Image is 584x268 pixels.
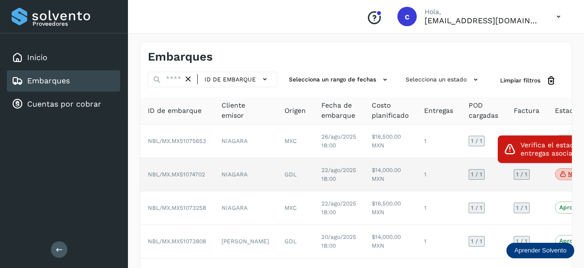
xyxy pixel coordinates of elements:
p: Proveedores [32,20,116,27]
span: Fecha de embarque [321,100,356,121]
span: 22/ago/2025 18:00 [321,200,356,216]
span: 1 / 1 [471,172,482,177]
div: Embarques [7,70,120,92]
td: NIAGARA [214,158,277,191]
td: $16,500.00 MXN [364,125,416,158]
td: 1 [416,125,461,158]
span: ID de embarque [205,75,256,84]
span: 1 / 1 [471,138,482,144]
span: 26/ago/2025 18:00 [321,133,356,149]
div: Aprender Solvento [506,243,574,258]
p: Aprender Solvento [514,247,567,254]
td: GDL [277,225,314,258]
span: Limpiar filtros [500,76,540,85]
td: [PERSON_NAME] [214,225,277,258]
span: Cliente emisor [221,100,269,121]
div: Inicio [7,47,120,68]
p: cobranza1@tmartin.mx [425,16,541,25]
span: 1 / 1 [516,205,527,211]
span: ID de embarque [148,106,202,116]
div: Cuentas por cobrar [7,94,120,115]
span: NBL/MX.MX51075653 [148,138,206,144]
td: $16,500.00 MXN [364,191,416,225]
span: 1 / 1 [471,205,482,211]
td: $14,000.00 MXN [364,225,416,258]
span: 22/ago/2025 18:00 [321,167,356,182]
td: NIAGARA [214,191,277,225]
h4: Embarques [148,50,213,64]
span: Entregas [424,106,453,116]
a: Cuentas por cobrar [27,99,101,109]
td: MXC [277,125,314,158]
button: ID de embarque [202,72,273,86]
span: NBL/MX.MX51073258 [148,205,206,211]
span: Estado [555,106,578,116]
p: Hola, [425,8,541,16]
td: MXC [277,191,314,225]
td: NIAGARA [214,125,277,158]
span: NBL/MX.MX51074702 [148,171,205,178]
td: 1 [416,158,461,191]
td: $14,000.00 MXN [364,158,416,191]
span: 1 / 1 [516,238,527,244]
button: Limpiar filtros [492,72,564,90]
td: 1 [416,191,461,225]
button: Selecciona un rango de fechas [285,72,394,88]
a: Inicio [27,53,47,62]
td: GDL [277,158,314,191]
td: 1 [416,225,461,258]
span: Origen [284,106,306,116]
span: POD cargadas [469,100,498,121]
span: 20/ago/2025 18:00 [321,234,356,249]
span: Factura [514,106,539,116]
span: 1 / 1 [471,238,482,244]
span: 1 / 1 [516,172,527,177]
span: NBL/MX.MX51073808 [148,238,206,245]
span: Costo planificado [372,100,409,121]
button: Selecciona un estado [402,72,485,88]
a: Embarques [27,76,70,85]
